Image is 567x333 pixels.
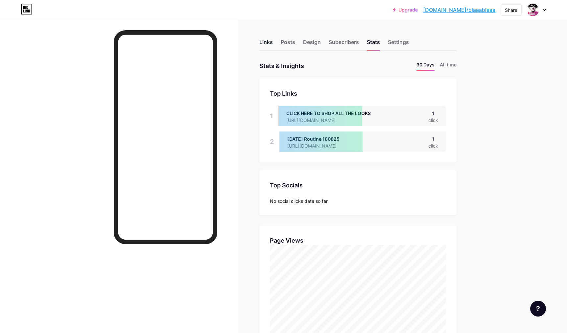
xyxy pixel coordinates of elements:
[428,135,438,142] div: 1
[270,198,446,204] div: No social clicks data so far.
[505,7,517,13] div: Share
[428,110,438,117] div: 1
[259,61,304,71] div: Stats & Insights
[259,38,273,50] div: Links
[270,236,446,245] div: Page Views
[270,106,273,126] div: 1
[416,61,435,71] li: 30 Days
[270,89,446,98] div: Top Links
[428,117,438,124] div: click
[423,6,495,14] a: [DOMAIN_NAME]/blaaablaaa
[440,61,457,71] li: All time
[388,38,409,50] div: Settings
[527,4,539,16] img: blaaablaaa
[428,142,438,149] div: click
[270,131,274,152] div: 2
[367,38,380,50] div: Stats
[281,38,295,50] div: Posts
[303,38,321,50] div: Design
[270,181,446,190] div: Top Socials
[393,7,418,12] a: Upgrade
[329,38,359,50] div: Subscribers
